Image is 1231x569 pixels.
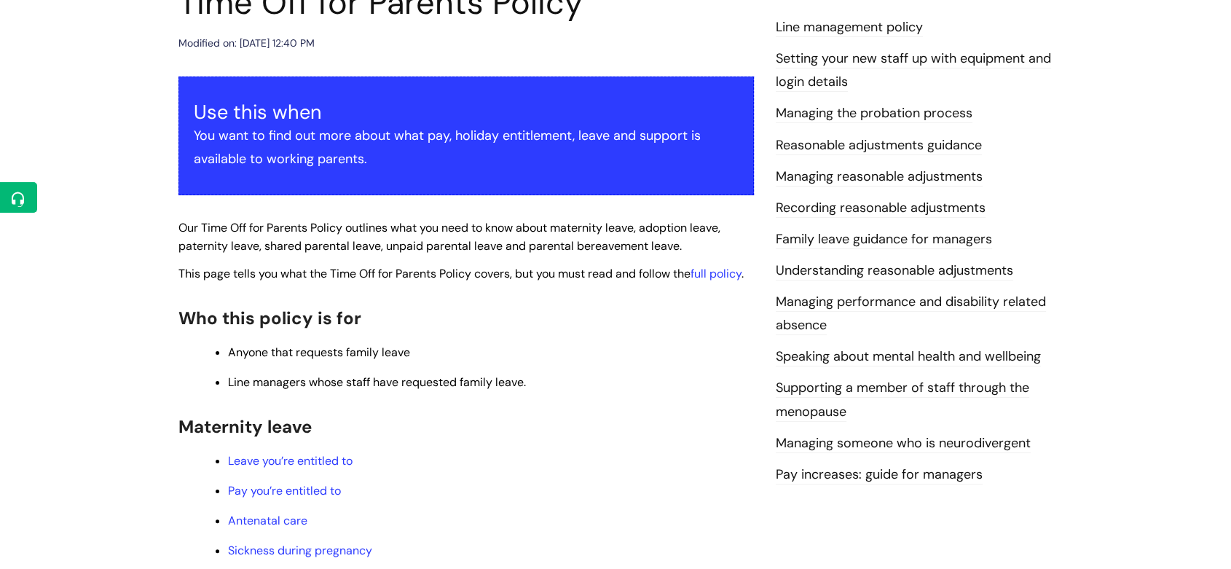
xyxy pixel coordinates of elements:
[194,124,739,171] p: You want to find out more about what pay, holiday entitlement, leave and support is available to ...
[178,415,312,438] span: Maternity leave
[691,266,742,281] a: full policy
[776,466,983,484] a: Pay increases: guide for managers
[228,543,372,558] a: Sickness during pregnancy
[776,168,983,187] a: Managing reasonable adjustments
[776,230,992,249] a: Family leave guidance for managers
[776,293,1046,335] a: Managing performance and disability related absence
[178,266,744,281] span: This page tells you what the Time Off for Parents Policy covers, but you must read and follow the .
[228,345,410,360] span: Anyone that requests family leave
[776,379,1029,421] a: Supporting a member of staff through the menopause
[178,34,315,52] div: Modified on: [DATE] 12:40 PM
[776,348,1041,366] a: Speaking about mental health and wellbeing
[228,483,341,498] a: Pay you’re entitled to
[178,220,720,254] span: Our Time Off for Parents Policy outlines what you need to know about maternity leave, adoption le...
[228,374,526,390] span: Line managers whose staff have requested family leave.
[194,101,739,124] h3: Use this when
[776,199,986,218] a: Recording reasonable adjustments
[776,136,982,155] a: Reasonable adjustments guidance
[776,262,1013,280] a: Understanding reasonable adjustments
[178,307,361,329] span: Who this policy is for
[228,453,353,468] a: Leave you’re entitled to
[228,513,307,528] a: Antenatal care
[776,18,923,37] a: Line management policy
[776,434,1031,453] a: Managing someone who is neurodivergent
[776,104,972,123] a: Managing the probation process
[776,50,1051,92] a: Setting your new staff up with equipment and login details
